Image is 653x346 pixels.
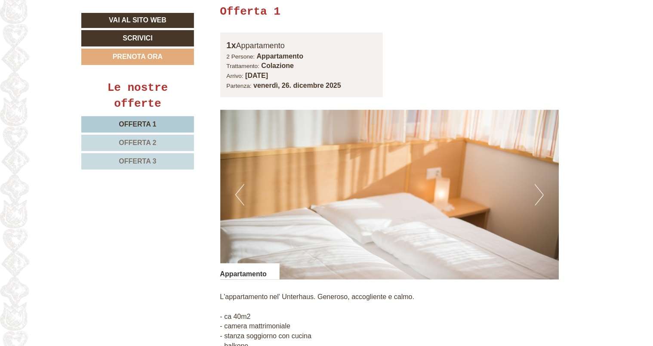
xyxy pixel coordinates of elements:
a: Vai al sito web [81,13,194,28]
small: 2 Persone: [227,53,255,60]
b: 1x [227,40,236,50]
small: Trattamento: [227,63,260,69]
b: Appartamento [257,53,303,60]
a: Scrivici [81,30,194,46]
span: Offerta 2 [119,139,156,146]
button: Previous [235,184,244,206]
img: image [220,110,559,280]
div: Le nostre offerte [81,80,194,112]
b: venerdì, 26. dicembre 2025 [253,82,341,89]
small: Partenza: [227,83,252,89]
span: Offerta 3 [119,158,156,165]
a: Prenota ora [81,49,194,65]
small: Arrivo: [227,73,243,79]
div: Appartamento [220,263,280,280]
b: Colazione [262,62,294,69]
b: [DATE] [245,72,268,79]
span: Offerta 1 [119,120,156,128]
div: Appartamento [227,39,377,52]
button: Next [535,184,544,206]
div: Offerta 1 [220,4,280,20]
